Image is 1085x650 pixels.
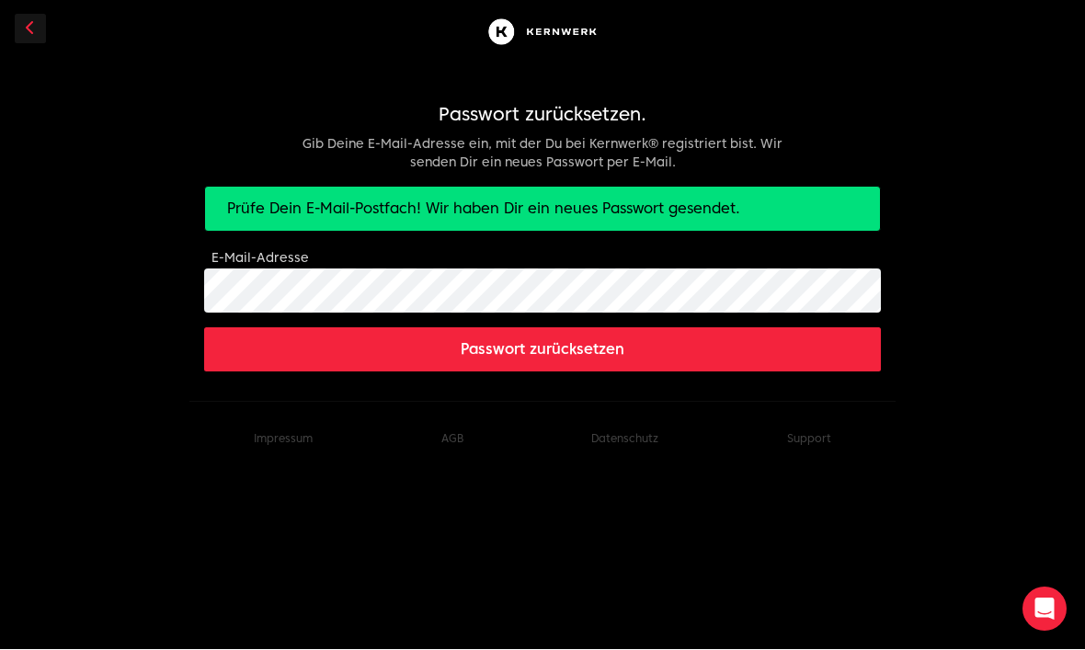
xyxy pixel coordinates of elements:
[1022,587,1067,632] div: Open Intercom Messenger
[591,432,658,446] a: Datenschutz
[204,328,881,372] button: Passwort zurücksetzen
[204,102,881,128] h1: Passwort zurücksetzen.
[289,135,796,172] p: Gib Deine E-Mail-Adresse ein, mit der Du bei Kernwerk® registriert bist. Wir senden Dir ein neues...
[254,432,313,446] a: Impressum
[484,15,601,51] img: Kernwerk®
[441,432,463,446] a: AGB
[204,187,881,233] p: Prüfe Dein E-Mail-Postfach! Wir haben Dir ein neues Passwort gesendet.
[787,432,831,447] button: Support
[211,251,309,266] label: E-Mail-Adresse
